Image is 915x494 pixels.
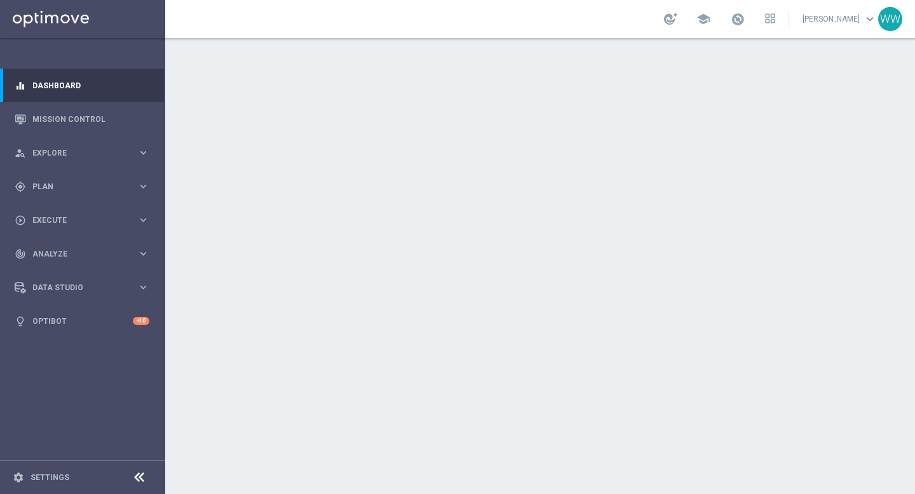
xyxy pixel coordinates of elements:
[137,147,149,159] i: keyboard_arrow_right
[137,248,149,260] i: keyboard_arrow_right
[15,316,26,327] i: lightbulb
[32,304,133,338] a: Optibot
[30,474,69,481] a: Settings
[15,215,26,226] i: play_circle_outline
[15,248,137,260] div: Analyze
[15,282,137,293] div: Data Studio
[801,10,878,29] a: [PERSON_NAME]keyboard_arrow_down
[15,69,149,102] div: Dashboard
[32,217,137,224] span: Execute
[15,80,26,91] i: equalizer
[15,248,26,260] i: track_changes
[14,148,150,158] button: person_search Explore keyboard_arrow_right
[137,180,149,192] i: keyboard_arrow_right
[14,316,150,326] button: lightbulb Optibot +10
[14,81,150,91] button: equalizer Dashboard
[696,12,710,26] span: school
[14,283,150,293] button: Data Studio keyboard_arrow_right
[32,183,137,190] span: Plan
[863,12,877,26] span: keyboard_arrow_down
[15,147,137,159] div: Explore
[137,281,149,293] i: keyboard_arrow_right
[32,149,137,157] span: Explore
[15,181,26,192] i: gps_fixed
[14,114,150,124] button: Mission Control
[15,181,137,192] div: Plan
[32,102,149,136] a: Mission Control
[15,147,26,159] i: person_search
[14,249,150,259] button: track_changes Analyze keyboard_arrow_right
[15,304,149,338] div: Optibot
[15,102,149,136] div: Mission Control
[32,284,137,291] span: Data Studio
[137,214,149,226] i: keyboard_arrow_right
[878,7,902,31] div: WW
[15,215,137,226] div: Execute
[14,215,150,225] button: play_circle_outline Execute keyboard_arrow_right
[13,472,24,483] i: settings
[32,69,149,102] a: Dashboard
[133,317,149,325] div: +10
[32,250,137,258] span: Analyze
[14,182,150,192] button: gps_fixed Plan keyboard_arrow_right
